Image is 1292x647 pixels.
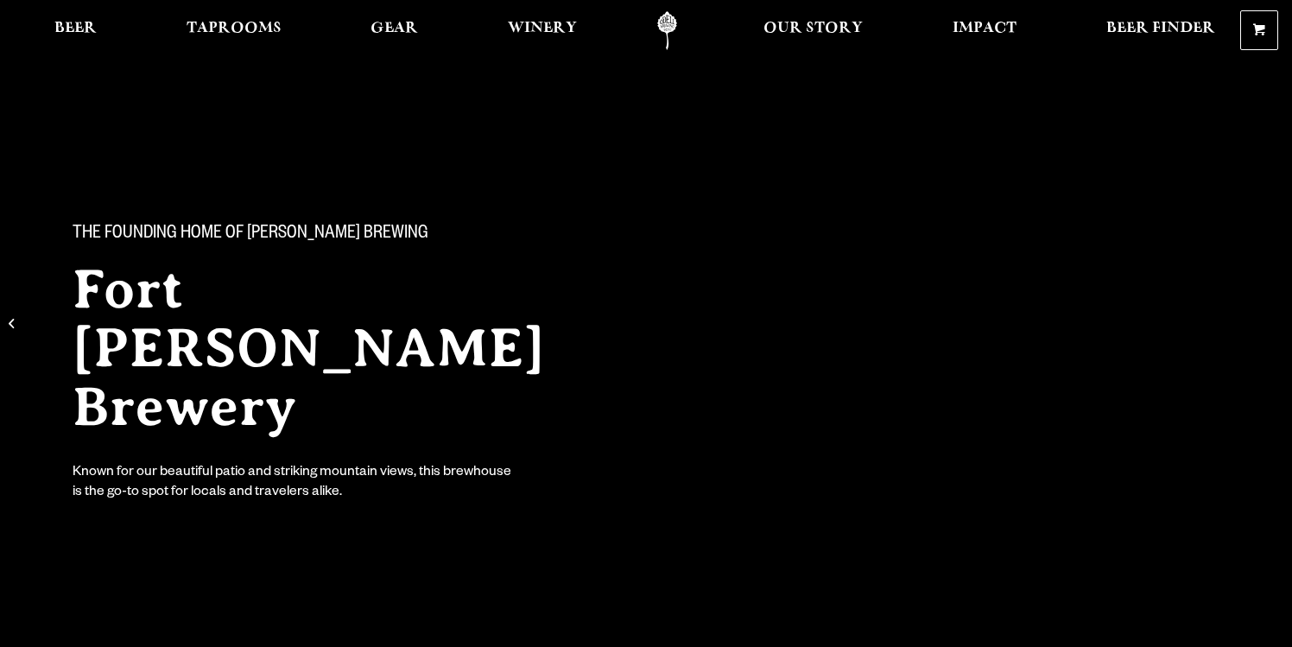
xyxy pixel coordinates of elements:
[370,22,418,35] span: Gear
[73,260,611,436] h2: Fort [PERSON_NAME] Brewery
[752,11,874,50] a: Our Story
[43,11,108,50] a: Beer
[953,22,1016,35] span: Impact
[1106,22,1215,35] span: Beer Finder
[497,11,588,50] a: Winery
[763,22,863,35] span: Our Story
[508,22,577,35] span: Winery
[941,11,1028,50] a: Impact
[635,11,700,50] a: Odell Home
[73,464,515,504] div: Known for our beautiful patio and striking mountain views, this brewhouse is the go-to spot for l...
[54,22,97,35] span: Beer
[187,22,282,35] span: Taprooms
[73,224,428,246] span: The Founding Home of [PERSON_NAME] Brewing
[1095,11,1226,50] a: Beer Finder
[175,11,293,50] a: Taprooms
[359,11,429,50] a: Gear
